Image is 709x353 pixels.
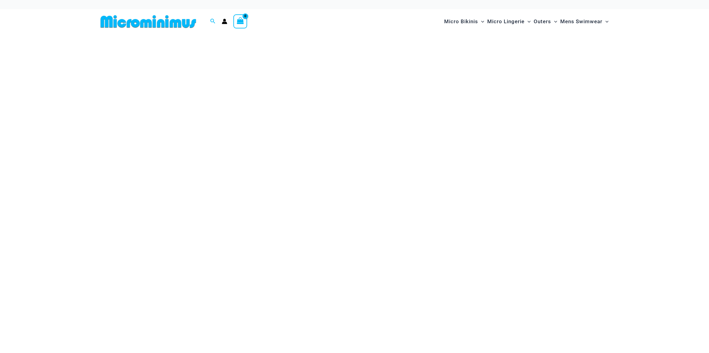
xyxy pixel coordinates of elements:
span: Menu Toggle [524,14,531,29]
a: View Shopping Cart, empty [233,14,247,28]
a: Micro BikinisMenu ToggleMenu Toggle [443,12,486,31]
a: OutersMenu ToggleMenu Toggle [532,12,559,31]
span: Menu Toggle [602,14,608,29]
nav: Site Navigation [442,11,611,32]
span: Menu Toggle [551,14,557,29]
span: Micro Bikinis [444,14,478,29]
img: MM SHOP LOGO FLAT [98,15,199,28]
span: Outers [534,14,551,29]
span: Micro Lingerie [487,14,524,29]
a: Account icon link [222,19,227,24]
span: Menu Toggle [478,14,484,29]
a: Search icon link [210,18,216,25]
span: Mens Swimwear [560,14,602,29]
a: Mens SwimwearMenu ToggleMenu Toggle [559,12,610,31]
a: Micro LingerieMenu ToggleMenu Toggle [486,12,532,31]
